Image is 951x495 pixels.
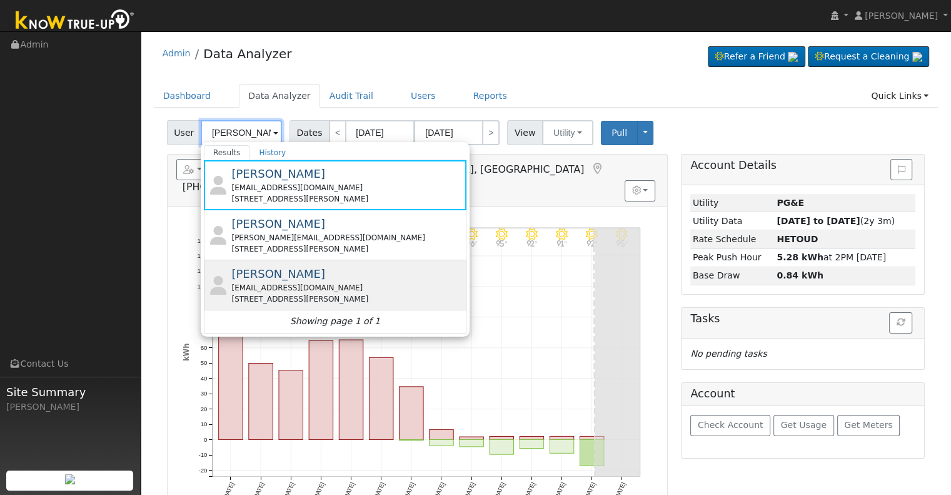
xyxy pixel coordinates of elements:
div: [EMAIL_ADDRESS][DOMAIN_NAME] [231,182,463,193]
text: 40 [200,375,207,382]
span: Dates [289,120,330,145]
p: 95° [491,240,512,247]
strong: ID: 16994525, authorized: 06/19/25 [777,198,804,208]
text: 20 [200,406,207,412]
div: [STREET_ADDRESS][PERSON_NAME] [231,193,463,205]
text: -10 [198,451,207,458]
i: 8/15 - Clear [496,228,508,240]
span: Check Account [698,420,763,430]
a: Data Analyzer [239,84,320,108]
input: Select a User [201,120,282,145]
span: (2y 3m) [777,216,895,226]
a: Refer a Friend [708,46,805,68]
span: View [507,120,543,145]
img: Know True-Up [9,7,141,35]
div: [PERSON_NAME][EMAIL_ADDRESS][DOMAIN_NAME] [231,232,463,243]
h5: Account [690,387,735,400]
td: Peak Push Hour [690,248,774,267]
h5: Account Details [690,159,915,172]
rect: onclick="" [309,340,333,439]
i: 8/18 - Clear [586,228,598,240]
text: 120 [197,252,207,259]
rect: onclick="" [520,437,544,440]
h5: Tasks [690,312,915,325]
div: [PERSON_NAME] [6,401,134,414]
a: Audit Trail [320,84,383,108]
span: [PERSON_NAME] [231,167,325,180]
td: at 2PM [DATE] [775,248,916,267]
a: Map [590,163,604,175]
span: Get Usage [781,420,827,430]
text: 0 [204,436,207,443]
rect: onclick="" [460,437,484,440]
a: Reports [464,84,516,108]
text: 130 [197,237,207,243]
text: 50 [200,359,207,366]
a: Users [401,84,445,108]
rect: onclick="" [490,437,514,440]
a: Quick Links [862,84,938,108]
rect: onclick="" [218,250,243,440]
rect: onclick="" [490,440,514,455]
text: 110 [197,267,207,274]
div: [STREET_ADDRESS][PERSON_NAME] [231,293,463,305]
text: 70 [200,329,207,335]
strong: 5.28 kWh [777,252,823,262]
img: retrieve [788,52,798,62]
p: 91° [551,240,573,247]
td: Base Draw [690,267,774,285]
a: < [329,120,346,145]
p: 92° [581,240,603,247]
a: History [249,145,295,160]
td: Rate Schedule [690,230,774,248]
img: retrieve [912,52,922,62]
button: Pull [601,121,638,145]
rect: onclick="" [550,440,574,454]
rect: onclick="" [550,436,574,439]
i: No pending tasks [690,349,767,359]
i: 8/14 - Clear [466,228,478,240]
text: 30 [200,390,207,397]
a: Data Analyzer [203,46,291,61]
strong: [DATE] to [DATE] [777,216,860,226]
span: [PHONE_NUMBER] [183,181,273,193]
span: User [167,120,201,145]
rect: onclick="" [460,440,484,447]
rect: onclick="" [430,440,454,446]
text: -20 [198,467,207,474]
strong: Y [777,234,818,244]
rect: onclick="" [399,387,423,440]
p: 92° [521,240,543,247]
td: Utility Data [690,212,774,230]
button: Refresh [889,312,912,334]
span: Get Meters [844,420,893,430]
td: Utility [690,194,774,212]
rect: onclick="" [249,363,273,439]
button: Check Account [690,415,770,436]
rect: onclick="" [369,357,393,439]
span: Site Summary [6,384,134,401]
text: 100 [197,283,207,290]
a: Results [204,145,250,160]
rect: onclick="" [430,430,454,440]
text: 10 [200,421,207,427]
a: Dashboard [154,84,221,108]
p: 96° [461,240,482,247]
img: retrieve [65,474,75,484]
a: > [482,120,500,145]
i: 8/17 - Clear [556,228,568,240]
rect: onclick="" [339,340,363,440]
div: [STREET_ADDRESS][PERSON_NAME] [231,243,463,255]
rect: onclick="" [520,440,544,449]
button: Get Meters [837,415,900,436]
div: [EMAIL_ADDRESS][DOMAIN_NAME] [231,282,463,293]
i: 8/16 - Clear [526,228,538,240]
rect: onclick="" [279,370,303,440]
rect: onclick="" [580,436,604,439]
a: Admin [163,48,191,58]
button: Get Usage [773,415,834,436]
rect: onclick="" [580,440,604,466]
button: Utility [542,120,593,145]
text: 60 [200,344,207,351]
